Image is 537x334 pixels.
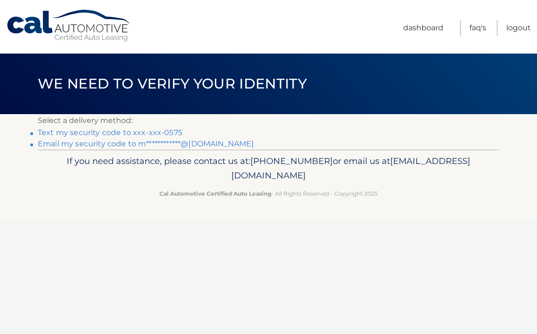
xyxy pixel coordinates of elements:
p: If you need assistance, please contact us at: or email us at [44,154,493,184]
span: We need to verify your identity [38,75,307,92]
a: Cal Automotive [6,9,132,42]
a: FAQ's [469,20,486,36]
a: Dashboard [403,20,443,36]
strong: Cal Automotive Certified Auto Leasing [159,190,271,197]
p: Select a delivery method: [38,114,499,127]
a: Logout [506,20,531,36]
span: [PHONE_NUMBER] [250,156,333,166]
a: Text my security code to xxx-xxx-0575 [38,128,182,137]
p: - All Rights Reserved - Copyright 2025 [44,189,493,198]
